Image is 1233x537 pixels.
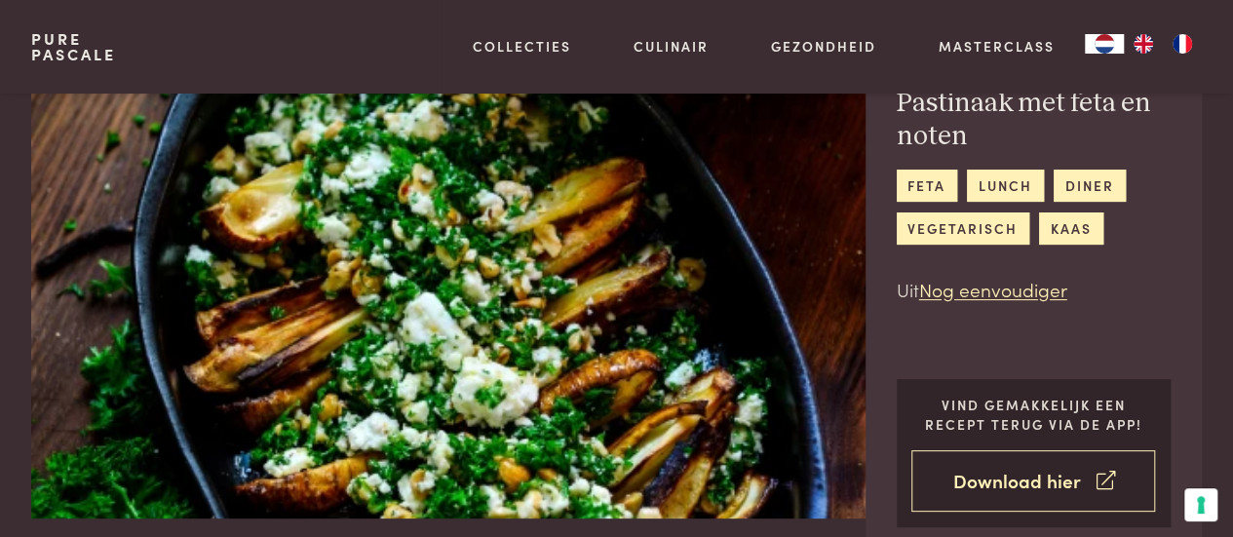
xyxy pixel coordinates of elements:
[919,276,1067,302] a: Nog eenvoudiger
[1184,488,1217,521] button: Uw voorkeuren voor toestemming voor trackingtechnologieën
[897,276,1172,304] p: Uit
[1124,34,1202,54] ul: Language list
[1124,34,1163,54] a: EN
[1163,34,1202,54] a: FR
[1085,34,1124,54] a: NL
[771,36,876,57] a: Gezondheid
[1085,34,1202,54] aside: Language selected: Nederlands
[31,31,116,62] a: PurePascale
[911,395,1155,435] p: Vind gemakkelijk een recept terug via de app!
[1039,212,1102,245] a: kaas
[897,87,1172,154] h2: Pastinaak met feta en noten
[634,36,709,57] a: Culinair
[911,450,1155,512] a: Download hier
[967,170,1043,202] a: lunch
[1054,170,1125,202] a: diner
[473,36,571,57] a: Collecties
[897,212,1029,245] a: vegetarisch
[1085,34,1124,54] div: Language
[938,36,1054,57] a: Masterclass
[897,170,957,202] a: feta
